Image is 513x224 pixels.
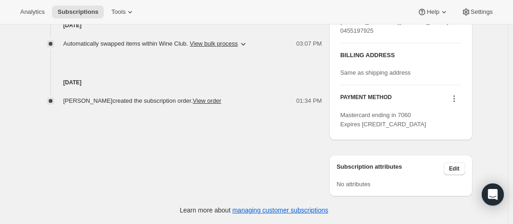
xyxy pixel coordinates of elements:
h3: Subscription attributes [336,162,444,175]
button: Edit [444,162,465,175]
span: Settings [471,8,493,16]
button: Help [412,6,454,18]
h3: PAYMENT METHOD [340,94,392,106]
button: Settings [456,6,498,18]
span: Edit [449,165,460,172]
span: 01:34 PM [296,96,322,106]
span: Analytics [20,8,45,16]
span: Subscriptions [57,8,98,16]
p: Learn more about [180,206,328,215]
span: Same as shipping address [340,69,410,76]
span: Tools [111,8,125,16]
button: Analytics [15,6,50,18]
h4: [DATE] [36,78,322,87]
button: Tools [106,6,140,18]
span: Mastercard ending in 7060 Expires [CREDIT_CARD_DATA] [340,112,426,128]
h3: BILLING ADDRESS [340,51,461,60]
a: managing customer subscriptions [232,206,328,214]
span: Automatically swapped items within Wine Club . [63,39,238,48]
a: View order [193,97,221,104]
button: Subscriptions [52,6,104,18]
span: [PERSON_NAME] created the subscription order. [63,97,222,104]
button: Automatically swapped items within Wine Club. View bulk process [58,36,254,51]
button: View bulk process [190,40,238,47]
h4: [DATE] [36,21,322,30]
span: 03:07 PM [296,39,322,48]
span: No attributes [336,181,370,188]
div: Open Intercom Messenger [482,183,504,206]
span: Help [427,8,439,16]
